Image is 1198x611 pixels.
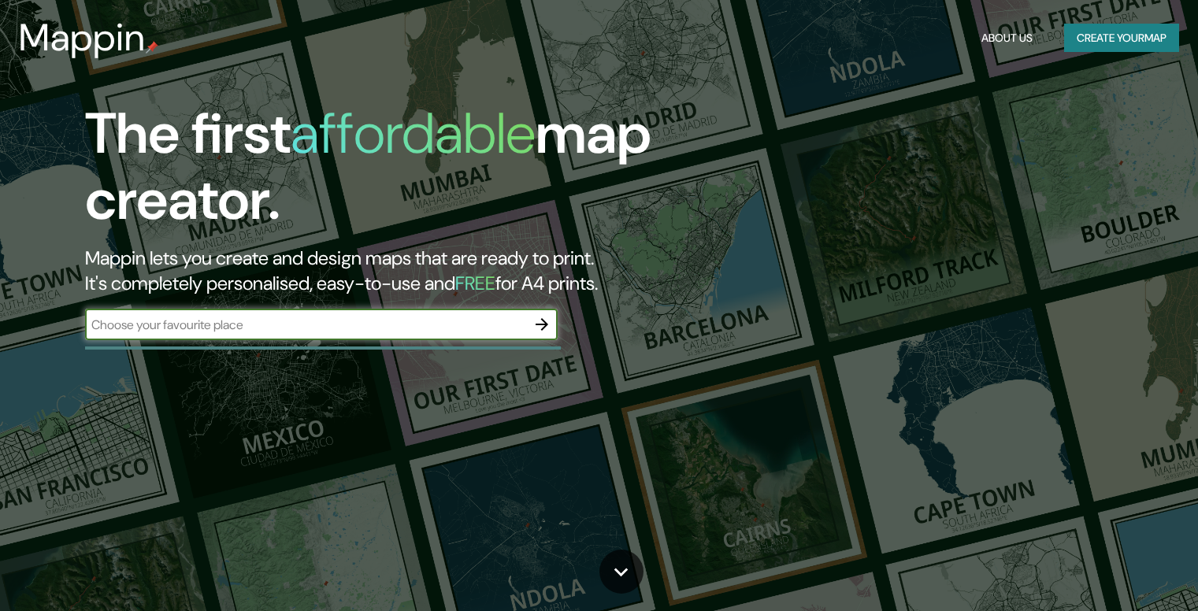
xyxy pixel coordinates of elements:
[19,16,146,60] h3: Mappin
[291,97,536,170] h1: affordable
[1058,550,1181,594] iframe: Help widget launcher
[455,271,495,295] h5: FREE
[85,246,684,296] h2: Mappin lets you create and design maps that are ready to print. It's completely personalised, eas...
[1064,24,1179,53] button: Create yourmap
[975,24,1039,53] button: About Us
[146,41,158,54] img: mappin-pin
[85,316,526,334] input: Choose your favourite place
[85,101,684,246] h1: The first map creator.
